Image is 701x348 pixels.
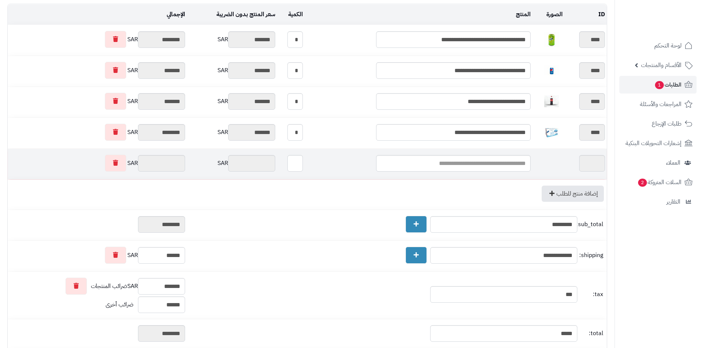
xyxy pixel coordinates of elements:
span: إشعارات التحويلات البنكية [626,138,681,148]
span: الأقسام والمنتجات [641,60,681,70]
td: سعر المنتج بدون الضريبة [187,4,277,25]
a: العملاء [619,154,697,172]
a: طلبات الإرجاع [619,115,697,133]
div: SAR [10,278,185,295]
td: الصورة [532,4,564,25]
td: ID [564,4,607,25]
a: إشعارات التحويلات البنكية [619,134,697,152]
a: التقارير [619,193,697,211]
span: 1 [655,81,664,89]
span: السلات المتروكة [637,177,681,187]
div: SAR [189,62,275,79]
span: المراجعات والأسئلة [640,99,681,109]
div: SAR [189,31,275,48]
img: logo-2.png [651,18,694,34]
div: SAR [10,62,185,79]
td: المنتج [305,4,533,25]
span: طلبات الإرجاع [652,119,681,129]
td: الإجمالي [8,4,187,25]
img: 1747744811-01316ca4-bdae-4b0a-85ff-47740e91-40x40.jpg [544,125,559,140]
div: SAR [189,93,275,110]
span: sub_total: [579,220,603,229]
span: ضرائب أخرى [106,300,134,309]
span: 2 [638,179,647,187]
div: SAR [189,155,275,172]
div: SAR [10,155,185,172]
img: 1747594214-F4N7I6ut4KxqCwKXuHIyEbecxLiH4Cwr-40x40.jpg [544,63,559,78]
span: التقارير [666,197,680,207]
span: shipping: [579,251,603,260]
a: المراجعات والأسئلة [619,95,697,113]
span: لوحة التحكم [654,41,681,51]
td: الكمية [277,4,305,25]
img: 1747638290-ye1SIywTpqWAIwC28izdolNYRq8YgaPj-40x40.jpg [544,94,559,109]
span: العملاء [666,158,680,168]
span: الطلبات [654,80,681,90]
span: tax: [579,290,603,299]
img: 1747566452-bf88d184-d280-4ea7-9331-9e3669ef-40x40.jpg [544,32,559,47]
a: السلات المتروكة2 [619,173,697,191]
div: SAR [10,247,185,264]
a: لوحة التحكم [619,37,697,55]
div: SAR [10,31,185,48]
div: SAR [10,124,185,141]
span: total: [579,329,603,338]
span: ضرائب المنتجات [91,282,127,291]
a: إضافة منتج للطلب [542,186,604,202]
div: SAR [189,124,275,141]
a: الطلبات1 [619,76,697,94]
div: SAR [10,93,185,110]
